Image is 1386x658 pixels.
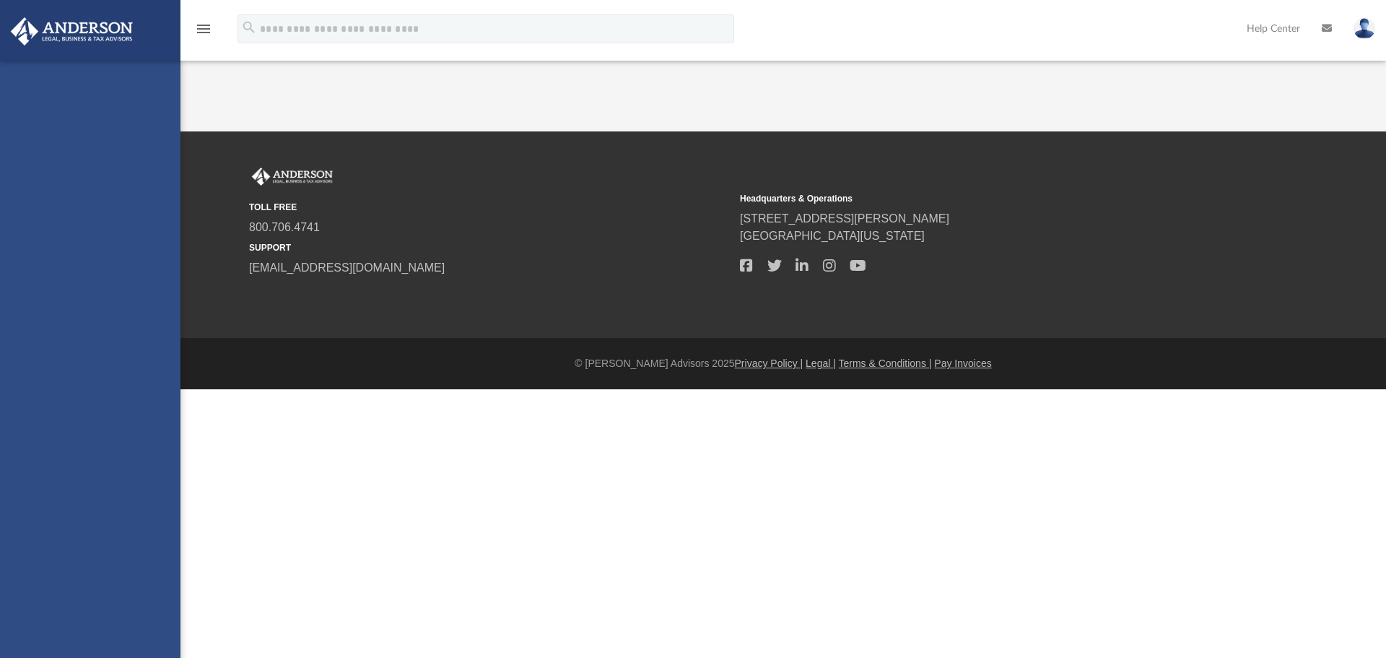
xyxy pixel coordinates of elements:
img: User Pic [1354,18,1375,39]
small: Headquarters & Operations [740,192,1221,205]
a: [EMAIL_ADDRESS][DOMAIN_NAME] [249,261,445,274]
a: 800.706.4741 [249,221,320,233]
a: Legal | [806,358,836,369]
a: [STREET_ADDRESS][PERSON_NAME] [740,212,949,225]
a: Privacy Policy | [735,358,803,369]
small: SUPPORT [249,241,730,254]
a: menu [195,27,212,38]
div: © [PERSON_NAME] Advisors 2025 [180,356,1386,371]
i: menu [195,20,212,38]
img: Anderson Advisors Platinum Portal [6,17,137,46]
small: TOLL FREE [249,201,730,214]
i: search [241,20,257,35]
img: Anderson Advisors Platinum Portal [249,168,336,186]
a: [GEOGRAPHIC_DATA][US_STATE] [740,230,925,242]
a: Pay Invoices [934,358,991,369]
a: Terms & Conditions | [839,358,932,369]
